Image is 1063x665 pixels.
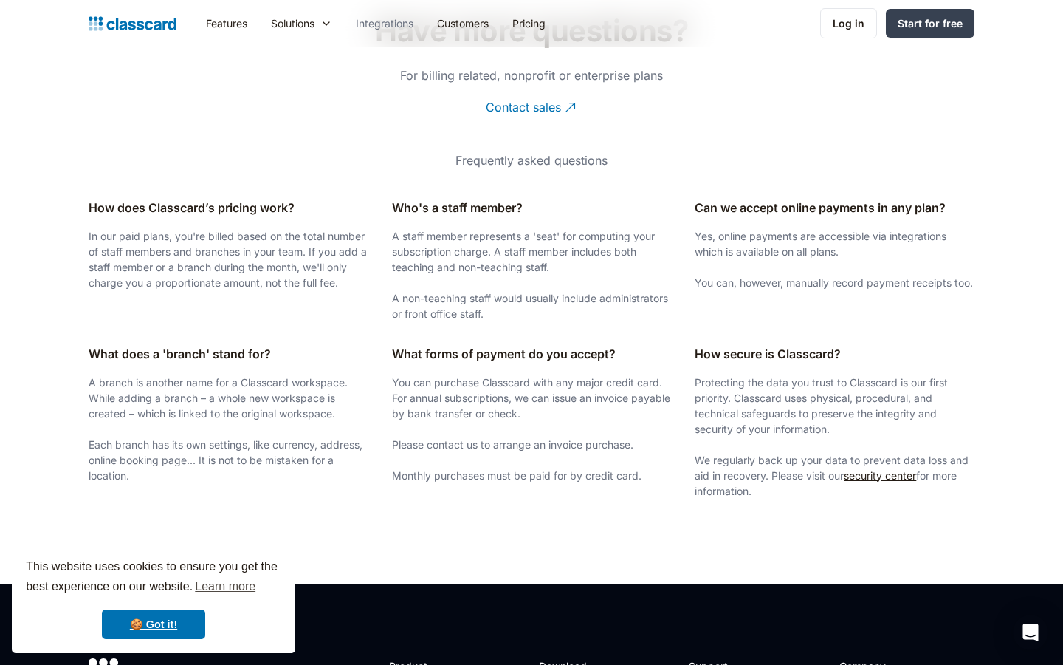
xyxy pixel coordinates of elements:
div: Log in [833,16,864,31]
p: A staff member represents a 'seat' for computing your subscription charge. A staff member include... [392,228,672,321]
strong: Who's a staff member? [392,200,523,215]
strong: What forms of payment do you accept? [392,347,616,361]
a: Features [194,7,259,40]
a: learn more about cookies [193,576,258,598]
div: cookieconsent [12,544,295,653]
strong: What does a 'branch' stand for? [89,347,271,361]
a: Integrations [344,7,425,40]
p: Frequently asked questions [297,151,766,169]
a: Customers [425,7,500,40]
a: Pricing [500,7,557,40]
div: Solutions [271,16,314,31]
a: Contact sales [486,87,578,128]
p: For billing related, nonprofit or enterprise plans [297,66,766,84]
a: Start for free [886,9,974,38]
a: home [89,13,176,34]
div: Start for free [898,16,963,31]
p: You can purchase Classcard with any major credit card. For annual subscriptions, we can issue an ... [392,375,672,483]
a: dismiss cookie message [102,610,205,639]
p: A branch is another name for a Classcard workspace. While adding a branch – a whole new workspace... [89,375,368,483]
a: security center [844,469,916,482]
p: Protecting the data you trust to Classcard is our first priority. Classcard uses physical, proced... [695,375,974,499]
div: Solutions [259,7,344,40]
strong: Can we accept online payments in any plan? [695,200,946,215]
p: In our paid plans, you're billed based on the total number of staff members and branches in your ... [89,228,368,290]
strong: How does Classcard’s pricing work? [89,200,295,215]
a: Log in [820,8,877,38]
div: Open Intercom Messenger [1013,615,1048,650]
p: Yes, online payments are accessible via integrations which is available on all plans. You can, ho... [695,228,974,290]
span: This website uses cookies to ensure you get the best experience on our website. [26,558,281,598]
div: Contact sales [486,87,561,116]
strong: How secure is Classcard? [695,347,841,361]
